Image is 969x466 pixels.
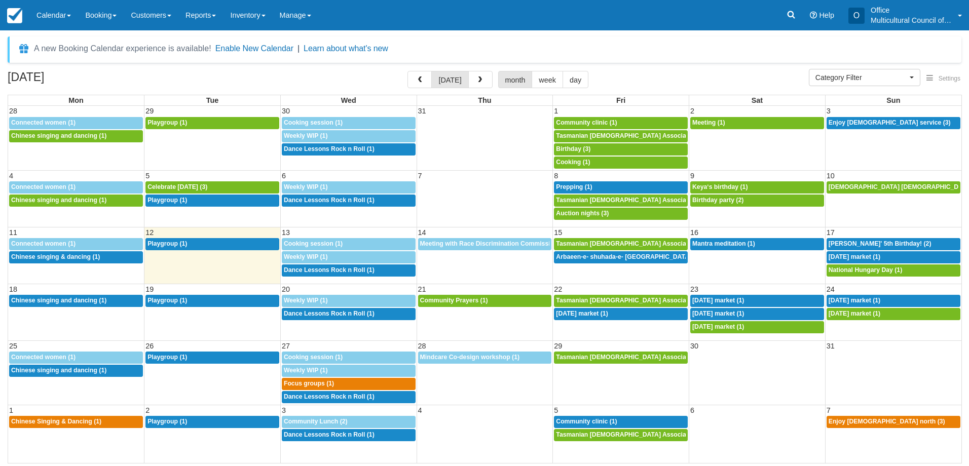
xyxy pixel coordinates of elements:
span: Mantra meditation (1) [692,240,755,247]
a: [DATE] market (1) [690,321,824,333]
a: Tasmanian [DEMOGRAPHIC_DATA] Association -Weekly Praying (1) [554,429,688,441]
span: 17 [826,228,836,237]
span: Chinese singing and dancing (1) [11,367,106,374]
span: Tasmanian [DEMOGRAPHIC_DATA] Association -Weekly Praying (1) [556,431,756,438]
button: Category Filter [809,69,920,86]
span: Playgroup (1) [147,354,187,361]
span: 6 [281,172,287,180]
a: Tasmanian [DEMOGRAPHIC_DATA] Association -Weekly Praying (1) [554,295,688,307]
a: Weekly WIP (1) [282,130,416,142]
div: A new Booking Calendar experience is available! [34,43,211,55]
a: Chinese singing and dancing (1) [9,365,143,377]
span: 31 [417,107,427,115]
span: Fri [616,96,625,104]
span: 21 [417,285,427,293]
span: Connected women (1) [11,183,76,190]
button: [DATE] [431,71,468,88]
span: Category Filter [815,72,907,83]
span: [PERSON_NAME]' 5th Birthday! (2) [829,240,931,247]
a: Focus groups (1) [282,378,416,390]
span: 3 [826,107,832,115]
span: Connected women (1) [11,119,76,126]
a: Tasmanian [DEMOGRAPHIC_DATA] Association -Weekly Praying (1) [554,238,688,250]
span: Weekly WIP (1) [284,367,328,374]
a: Playgroup (1) [145,295,279,307]
span: Weekly WIP (1) [284,183,328,190]
span: Cooking (1) [556,159,590,166]
span: Enjoy [DEMOGRAPHIC_DATA] north (3) [829,418,945,425]
h2: [DATE] [8,71,136,90]
span: Weekly WIP (1) [284,297,328,304]
p: Multicultural Council of [GEOGRAPHIC_DATA] [871,15,952,25]
a: Enjoy [DEMOGRAPHIC_DATA] service (3) [827,117,960,129]
span: 24 [826,285,836,293]
span: Community Prayers (1) [420,297,488,304]
a: Dance Lessons Rock n Roll (1) [282,143,416,156]
span: 19 [144,285,155,293]
a: Tasmanian [DEMOGRAPHIC_DATA] Association -Weekly Praying (1) [554,195,688,207]
div: O [848,8,865,24]
span: Birthday (3) [556,145,590,152]
a: Playgroup (1) [145,238,279,250]
a: [DATE] market (1) [827,295,960,307]
span: Mindcare Co-design workshop (1) [420,354,519,361]
a: Dance Lessons Rock n Roll (1) [282,264,416,277]
span: Community clinic (1) [556,418,617,425]
span: 16 [689,228,699,237]
span: Prepping (1) [556,183,592,190]
span: Cooking session (1) [284,354,343,361]
a: Cooking session (1) [282,352,416,364]
span: Cooking session (1) [284,119,343,126]
a: [DATE] market (1) [827,308,960,320]
span: Playgroup (1) [147,119,187,126]
span: National Hungary Day (1) [829,266,902,274]
a: Meeting (1) [690,117,824,129]
button: month [498,71,533,88]
span: Dance Lessons Rock n Roll (1) [284,310,375,317]
span: Auction nights (3) [556,210,609,217]
a: [DATE] market (1) [827,251,960,263]
span: Dance Lessons Rock n Roll (1) [284,393,375,400]
a: Chinese singing & dancing (1) [9,251,143,263]
span: Chinese Singing & Dancing (1) [11,418,101,425]
a: Learn about what's new [304,44,388,53]
a: [DATE] market (1) [690,295,824,307]
a: [DATE] market (1) [690,308,824,320]
a: Connected women (1) [9,117,143,129]
a: Community clinic (1) [554,416,688,428]
span: Tasmanian [DEMOGRAPHIC_DATA] Association -Weekly Praying (1) [556,240,756,247]
span: 8 [553,172,559,180]
a: Auction nights (3) [554,208,688,220]
span: [DATE] market (1) [829,297,880,304]
span: Sun [886,96,900,104]
span: Chinese singing and dancing (1) [11,297,106,304]
span: [DATE] market (1) [692,323,744,330]
a: Prepping (1) [554,181,688,193]
span: Weekly WIP (1) [284,253,328,260]
a: Connected women (1) [9,181,143,193]
a: Cooking session (1) [282,117,416,129]
span: 28 [417,342,427,350]
span: 6 [689,406,695,414]
span: Playgroup (1) [147,240,187,247]
a: Chinese singing and dancing (1) [9,195,143,207]
span: Tasmanian [DEMOGRAPHIC_DATA] Association -Weekly Praying (1) [556,354,756,361]
a: Chinese singing and dancing (1) [9,130,143,142]
span: 4 [417,406,423,414]
span: 26 [144,342,155,350]
span: 10 [826,172,836,180]
span: Enjoy [DEMOGRAPHIC_DATA] service (3) [829,119,951,126]
span: 12 [144,228,155,237]
button: day [563,71,588,88]
span: 29 [553,342,563,350]
p: Office [871,5,952,15]
span: [DATE] market (1) [829,310,880,317]
span: 9 [689,172,695,180]
span: 14 [417,228,427,237]
a: Weekly WIP (1) [282,295,416,307]
a: Cooking session (1) [282,238,416,250]
a: Playgroup (1) [145,352,279,364]
a: Connected women (1) [9,352,143,364]
i: Help [810,12,817,19]
span: Dance Lessons Rock n Roll (1) [284,197,375,204]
